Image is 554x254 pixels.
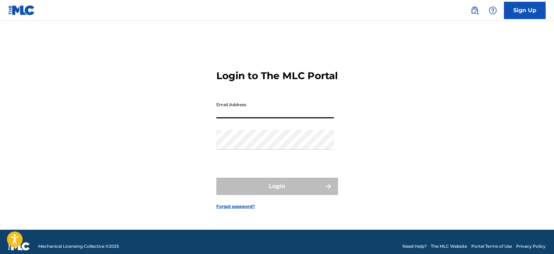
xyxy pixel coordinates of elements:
a: Portal Terms of Use [471,243,512,249]
h3: Login to The MLC Portal [216,70,338,82]
img: help [489,6,497,15]
a: The MLC Website [431,243,467,249]
a: Forgot password? [216,203,255,210]
img: MLC Logo [8,5,35,15]
img: search [471,6,479,15]
span: Mechanical Licensing Collective © 2025 [38,243,119,249]
a: Public Search [468,3,482,17]
div: Help [486,3,500,17]
a: Need Help? [402,243,427,249]
a: Sign Up [504,2,546,19]
iframe: Chat Widget [519,221,554,254]
img: logo [8,242,30,251]
a: Privacy Policy [516,243,546,249]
